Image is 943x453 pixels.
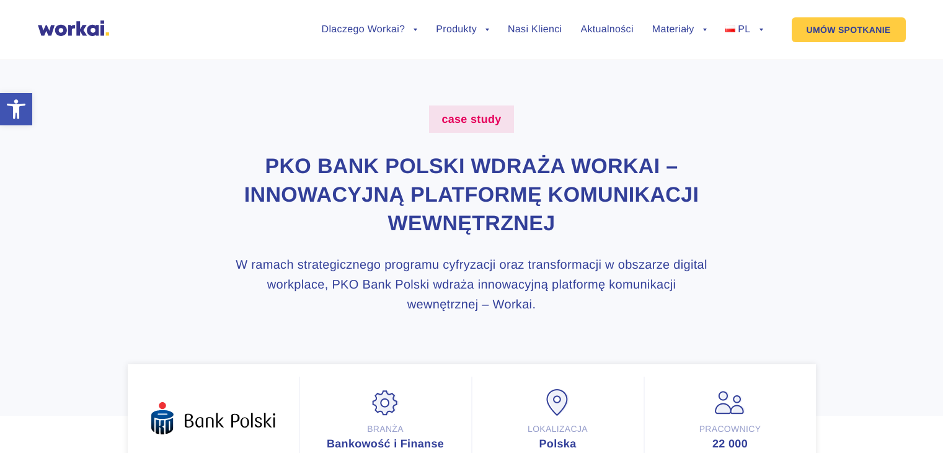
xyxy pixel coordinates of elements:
[370,389,401,417] img: Branża
[485,438,631,450] div: Polska
[429,105,513,133] label: case study
[508,25,562,35] a: Nasi Klienci
[312,438,459,450] div: Bankowość i Finanse
[725,25,763,35] a: PL
[580,25,633,35] a: Aktualności
[657,423,804,435] div: Pracownicy
[485,423,631,435] div: Lokalizacja
[231,255,712,315] h3: W ramach strategicznego programu cyfryzacji oraz transformacji w obszarze digital workplace, PKO ...
[715,389,746,417] img: Pracownicy
[231,153,712,238] h1: PKO Bank Polski wdraża Workai – innowacyjną platformę komunikacji wewnętrznej
[312,423,459,435] div: Branża
[322,25,418,35] a: Dlaczego Workai?
[738,24,750,35] span: PL
[652,25,707,35] a: Materiały
[792,17,906,42] a: UMÓW SPOTKANIE
[657,438,804,450] div: 22 000
[436,25,489,35] a: Produkty
[542,389,573,417] img: Lokalizacja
